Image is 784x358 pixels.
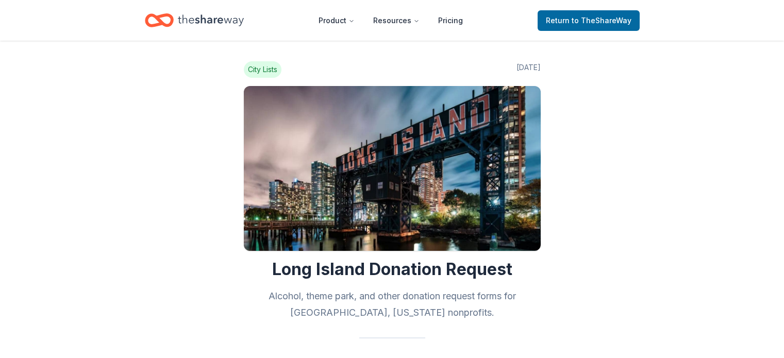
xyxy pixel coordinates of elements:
[572,16,631,25] span: to TheShareWay
[310,8,471,32] nav: Main
[244,86,541,251] img: Image for Long Island Donation Request
[310,10,363,31] button: Product
[516,61,541,78] span: [DATE]
[538,10,640,31] a: Returnto TheShareWay
[145,8,244,32] a: Home
[244,61,281,78] span: City Lists
[546,14,631,27] span: Return
[244,259,541,280] h1: Long Island Donation Request
[244,288,541,321] h2: Alcohol, theme park, and other donation request forms for [GEOGRAPHIC_DATA], [US_STATE] nonprofits.
[365,10,428,31] button: Resources
[430,10,471,31] a: Pricing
